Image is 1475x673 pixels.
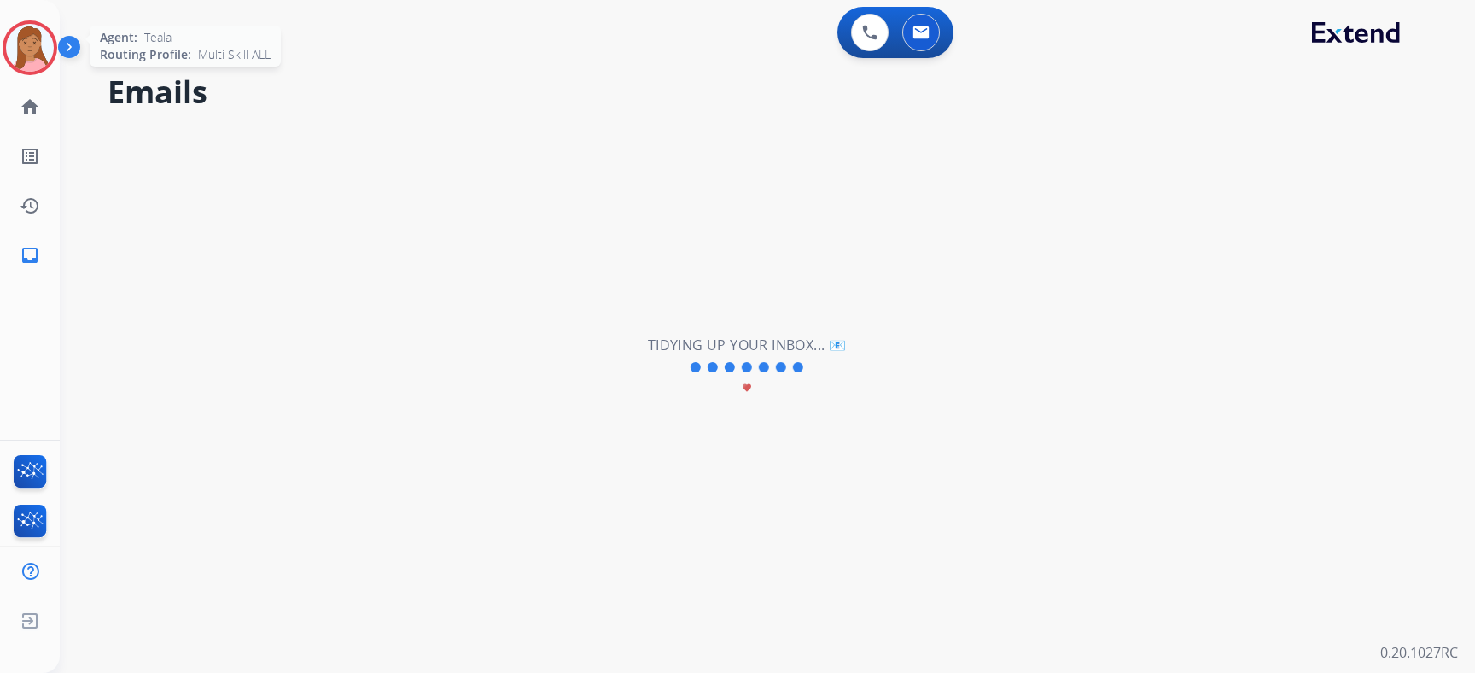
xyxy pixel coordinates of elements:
span: Routing Profile: [100,46,191,63]
span: Teala [144,29,172,46]
h2: Tidying up your inbox... 📧 [648,335,846,355]
span: Multi Skill ALL [198,46,271,63]
mat-icon: inbox [20,245,40,266]
mat-icon: home [20,97,40,117]
h2: Emails [108,75,1434,109]
span: Agent: [100,29,137,46]
p: 0.20.1027RC [1380,642,1458,663]
mat-icon: history [20,196,40,216]
mat-icon: list_alt [20,146,40,167]
mat-icon: favorite [742,383,752,393]
img: avatar [6,24,54,72]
